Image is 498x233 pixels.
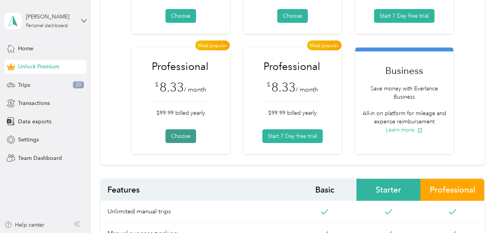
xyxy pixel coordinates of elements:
[18,99,50,107] span: Transactions
[262,129,323,143] button: Start 7 Day free trial
[195,40,230,50] span: Most popular
[184,86,206,94] span: / month
[293,179,356,201] span: Basic
[4,221,44,229] button: Help center
[271,80,296,95] span: 8.33
[277,9,308,23] button: Choose
[262,109,323,117] p: $99.99 billed yearly
[26,24,68,28] div: Personal dashboard
[18,44,33,53] span: Home
[101,179,293,201] span: Features
[151,109,211,117] p: $99.99 billed yearly
[18,81,30,89] span: Trips
[386,126,423,134] button: Learn more
[296,86,318,94] span: / month
[165,129,196,143] button: Choose
[18,136,39,144] span: Settings
[360,64,449,77] h1: Business
[101,201,293,223] span: Unlimited manual trips
[307,40,342,50] span: Most popular
[420,179,484,201] span: Professional
[151,60,209,73] h1: Professional
[267,81,270,89] span: $
[165,9,196,23] button: Choose
[18,62,59,71] span: Unlock Premium
[374,9,434,23] button: Start 7 Day free trial
[18,117,51,126] span: Data exports
[356,179,420,201] span: Starter
[454,189,498,233] iframe: Everlance-gr Chat Button Frame
[18,154,62,162] span: Team Dashboard
[155,81,158,89] span: $
[360,109,449,126] p: All-in on platform for mileage and expense reimbursement
[360,84,449,101] p: Save money with Everlance Business
[262,60,321,73] h1: Professional
[73,81,84,88] span: 20
[26,13,75,21] div: [PERSON_NAME]
[160,80,184,95] span: 8.33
